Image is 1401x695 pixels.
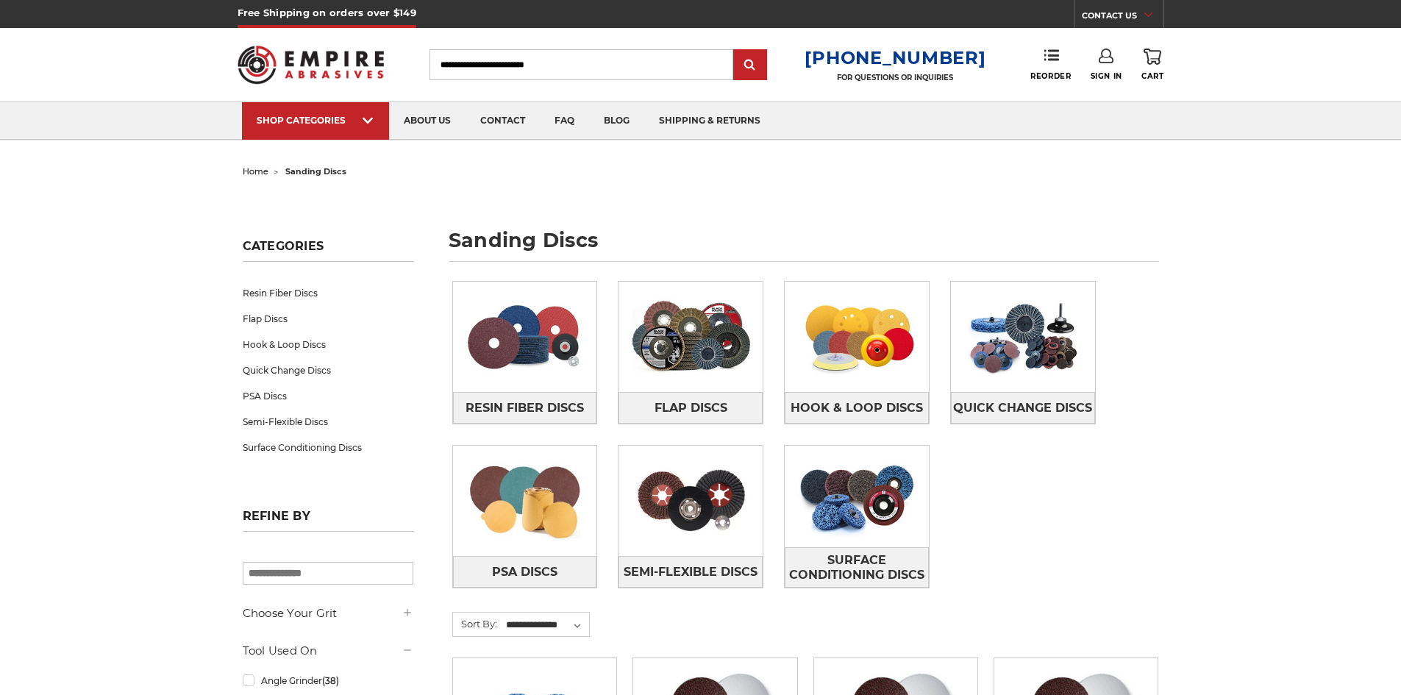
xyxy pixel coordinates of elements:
[785,392,929,424] a: Hook & Loop Discs
[243,357,413,383] a: Quick Change Discs
[735,51,765,80] input: Submit
[618,392,763,424] a: Flap Discs
[951,392,1095,424] a: Quick Change Discs
[322,675,339,686] span: (38)
[1030,49,1071,80] a: Reorder
[453,286,597,388] img: Resin Fiber Discs
[466,102,540,140] a: contact
[504,614,589,636] select: Sort By:
[243,306,413,332] a: Flap Discs
[805,73,985,82] p: FOR QUESTIONS OR INQUIRIES
[785,286,929,388] img: Hook & Loop Discs
[243,239,413,262] h5: Categories
[624,560,757,585] span: Semi-Flexible Discs
[1091,71,1122,81] span: Sign In
[618,556,763,588] a: Semi-Flexible Discs
[589,102,644,140] a: blog
[238,36,385,93] img: Empire Abrasives
[618,286,763,388] img: Flap Discs
[453,613,497,635] label: Sort By:
[243,642,413,660] h5: Tool Used On
[655,396,727,421] span: Flap Discs
[243,435,413,460] a: Surface Conditioning Discs
[243,409,413,435] a: Semi-Flexible Discs
[243,166,268,177] a: home
[453,392,597,424] a: Resin Fiber Discs
[785,446,929,547] img: Surface Conditioning Discs
[805,47,985,68] a: [PHONE_NUMBER]
[449,230,1159,262] h1: sanding discs
[257,115,374,126] div: SHOP CATEGORIES
[618,450,763,552] img: Semi-Flexible Discs
[785,547,929,588] a: Surface Conditioning Discs
[389,102,466,140] a: about us
[243,280,413,306] a: Resin Fiber Discs
[243,668,413,694] a: Angle Grinder
[492,560,557,585] span: PSA Discs
[243,509,413,532] h5: Refine by
[785,548,928,588] span: Surface Conditioning Discs
[644,102,775,140] a: shipping & returns
[791,396,923,421] span: Hook & Loop Discs
[466,396,584,421] span: Resin Fiber Discs
[243,383,413,409] a: PSA Discs
[953,396,1092,421] span: Quick Change Discs
[1141,49,1163,81] a: Cart
[453,556,597,588] a: PSA Discs
[243,332,413,357] a: Hook & Loop Discs
[243,605,413,622] h5: Choose Your Grit
[285,166,346,177] span: sanding discs
[1141,71,1163,81] span: Cart
[453,450,597,552] img: PSA Discs
[1030,71,1071,81] span: Reorder
[540,102,589,140] a: faq
[951,286,1095,388] img: Quick Change Discs
[1082,7,1163,28] a: CONTACT US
